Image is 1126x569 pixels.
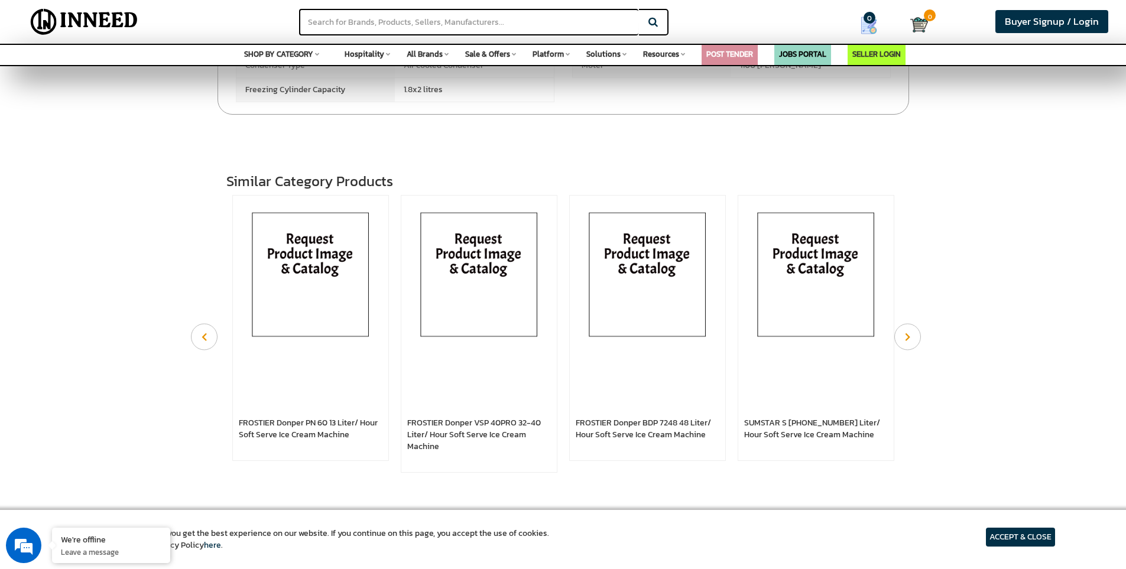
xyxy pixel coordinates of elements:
[744,200,888,354] img: SUMSTAR S 110 20-25 Liter/ Hour Soft Serve Ice Cream Machine
[986,528,1055,547] article: ACCEPT & CLOSE
[61,547,161,557] p: Leave a message
[924,9,936,21] span: 0
[533,48,564,60] span: Platform
[191,324,218,350] button: Previous
[239,417,382,441] a: FROSTIER Donper PN 60 13 Liter/ Hour Soft Serve Ice Cream Machine
[995,10,1108,33] a: Buyer Signup / Login
[236,78,395,102] span: Freezing Cylinder Capacity
[779,48,826,60] a: JOBS PORTAL
[204,539,221,551] a: here
[20,71,50,77] img: logo_Zg8I0qSkbAqR2WFHt3p6CTuqpyXMFPubPcD2OT02zFN43Cy9FUNNG3NEPhM_Q1qe_.png
[744,417,888,441] a: SUMSTAR S [PHONE_NUMBER] Liter/ Hour Soft Serve Ice Cream Machine
[345,48,384,60] span: Hospitality
[407,200,551,354] img: FROSTIER Donper VSP 40PRO 32-40 Liter/ Hour Soft Serve Ice Cream Machine
[407,48,443,60] span: All Brands
[93,310,150,318] em: Driven by SalesIQ
[864,12,875,24] span: 0
[244,48,313,60] span: SHOP BY CATEGORY
[395,78,554,102] span: 1.8x2 litres
[21,7,148,37] img: Inneed.Market
[61,534,161,545] div: We're offline
[25,149,206,268] span: We are offline. Please leave us a message.
[910,12,921,38] a: Cart 0
[465,48,510,60] span: Sale & Offers
[299,9,638,35] input: Search for Brands, Products, Sellers, Manufacturers...
[576,200,719,354] img: FROSTIER Donper BDP 7248 48 Liter/ Hour Soft Serve Ice Cream Machine
[6,323,225,364] textarea: Type your message and click 'Submit'
[194,6,222,34] div: Minimize live chat window
[586,48,621,60] span: Solutions
[226,174,900,189] h3: Similar Category Products
[910,16,928,34] img: Cart
[82,310,90,317] img: salesiqlogo_leal7QplfZFryJ6FIlVepeu7OftD7mt8q6exU6-34PB8prfIgodN67KcxXM9Y7JQ_.png
[706,48,753,60] a: POST TENDER
[173,364,215,380] em: Submit
[239,200,382,354] img: FROSTIER Donper PN 60 13 Liter/ Hour Soft Serve Ice Cream Machine
[837,12,910,39] a: my Quotes 0
[576,417,719,441] a: FROSTIER Donper BDP 7248 48 Liter/ Hour Soft Serve Ice Cream Machine
[894,324,921,350] button: Next
[643,48,679,60] span: Resources
[407,417,551,453] a: FROSTIER Donper VSP 40PRO 32-40 Liter/ Hour Soft Serve Ice Cream Machine
[860,17,878,34] img: Show My Quotes
[71,528,549,551] article: We use cookies to ensure you get the best experience on our website. If you continue on this page...
[61,66,199,82] div: Leave a message
[1005,14,1099,29] span: Buyer Signup / Login
[852,48,901,60] a: SELLER LOGIN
